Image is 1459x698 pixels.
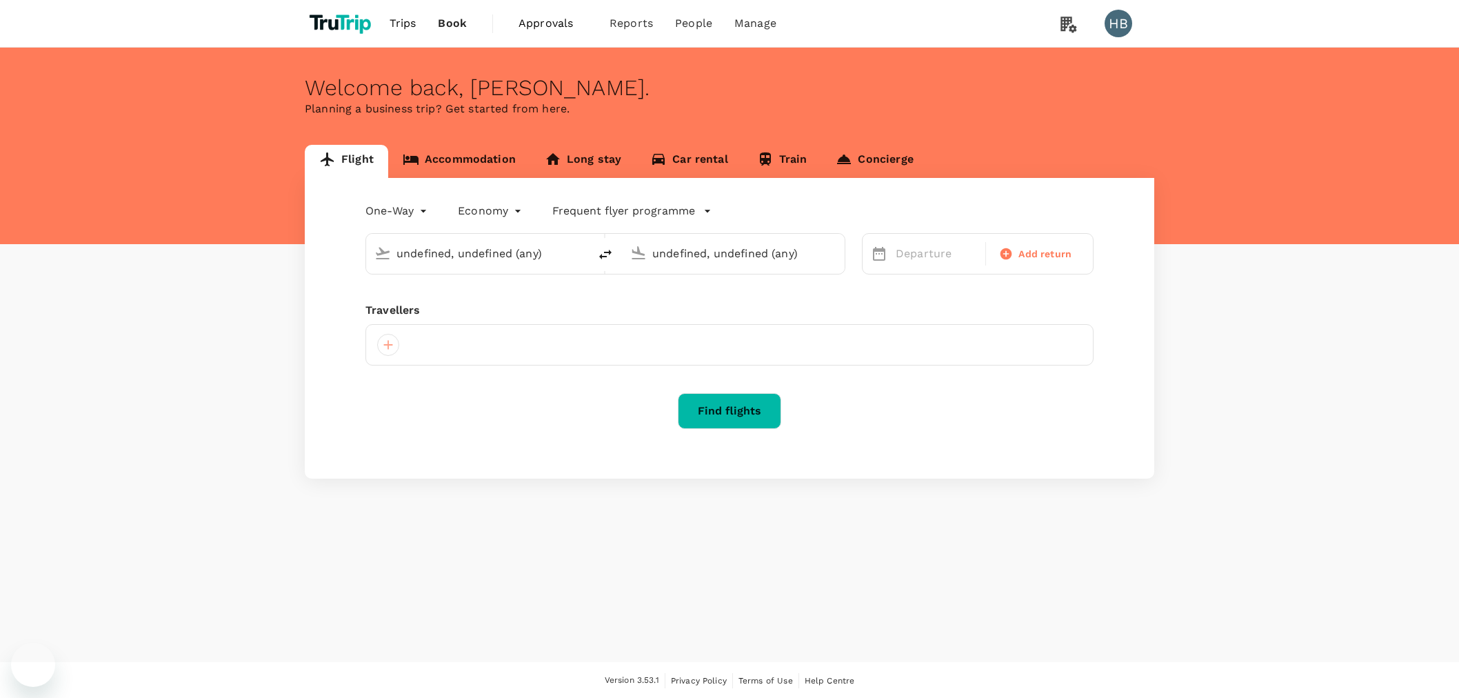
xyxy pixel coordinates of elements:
a: Accommodation [388,145,530,178]
button: Open [835,252,838,255]
img: TruTrip logo [305,8,379,39]
button: Find flights [678,393,781,429]
div: Travellers [365,302,1094,319]
span: Help Centre [805,676,855,686]
p: Departure [896,246,977,262]
p: Frequent flyer programme [552,203,695,219]
span: Add return [1018,247,1071,261]
button: Open [579,252,582,255]
a: Car rental [636,145,743,178]
span: Privacy Policy [671,676,727,686]
span: People [675,15,712,32]
a: Help Centre [805,673,855,688]
div: One-Way [365,200,430,222]
span: Approvals [519,15,587,32]
a: Long stay [530,145,636,178]
span: Book [438,15,467,32]
a: Terms of Use [738,673,793,688]
div: HB [1105,10,1132,37]
span: Reports [610,15,653,32]
input: Depart from [396,243,560,264]
span: Terms of Use [738,676,793,686]
input: Going to [652,243,816,264]
button: delete [589,238,622,271]
span: Version 3.53.1 [605,674,659,688]
span: Trips [390,15,416,32]
a: Privacy Policy [671,673,727,688]
button: Frequent flyer programme [552,203,712,219]
a: Flight [305,145,388,178]
a: Train [743,145,822,178]
span: Manage [734,15,776,32]
iframe: Button to launch messaging window [11,643,55,687]
div: Economy [458,200,525,222]
p: Planning a business trip? Get started from here. [305,101,1154,117]
a: Concierge [821,145,927,178]
div: Welcome back , [PERSON_NAME] . [305,75,1154,101]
